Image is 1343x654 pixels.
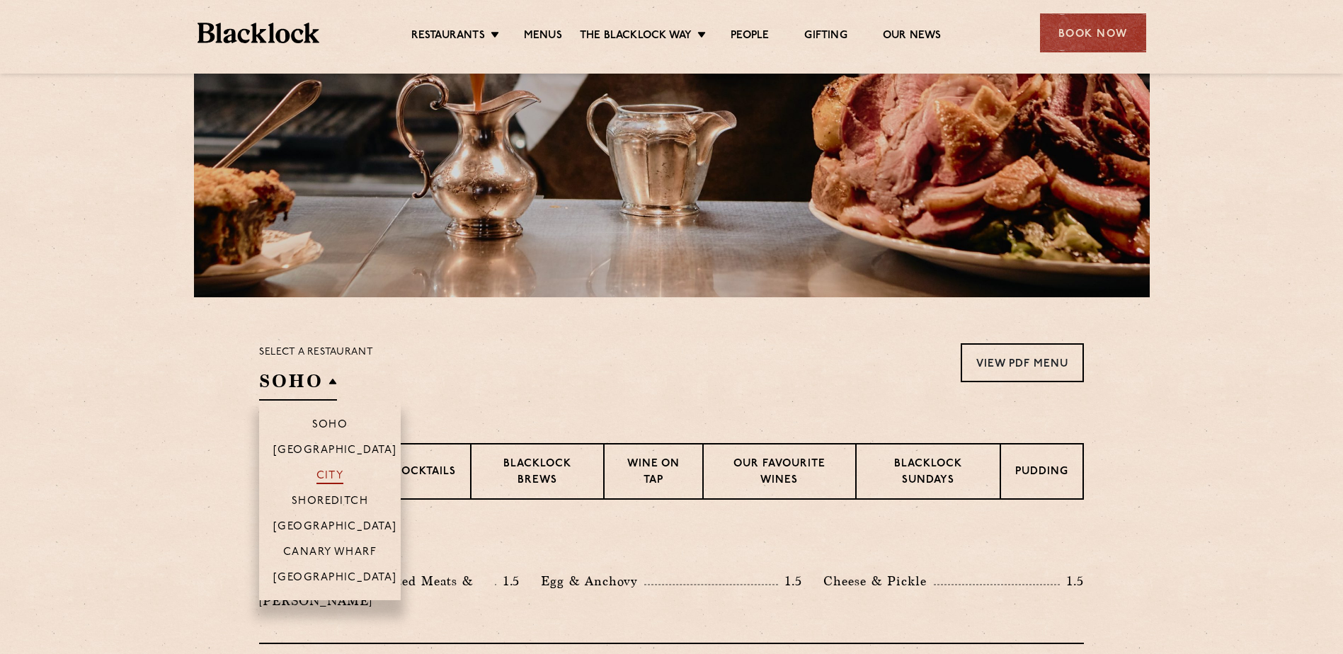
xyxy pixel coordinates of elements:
p: Cocktails [393,464,456,482]
p: Egg & Anchovy [541,571,644,591]
img: BL_Textured_Logo-footer-cropped.svg [198,23,320,43]
p: Shoreditch [292,495,369,510]
p: Blacklock Brews [486,457,589,490]
p: 1.5 [778,572,802,590]
a: Restaurants [411,29,485,45]
p: Soho [312,419,348,433]
a: View PDF Menu [961,343,1084,382]
p: Blacklock Sundays [871,457,985,490]
p: 1.5 [1060,572,1084,590]
a: People [731,29,769,45]
p: Pudding [1015,464,1068,482]
a: Menus [524,29,562,45]
p: Select a restaurant [259,343,373,362]
p: Our favourite wines [718,457,840,490]
a: Our News [883,29,942,45]
p: City [316,470,344,484]
p: Wine on Tap [619,457,688,490]
a: The Blacklock Way [580,29,692,45]
h3: Pre Chop Bites [259,535,1084,553]
div: Book Now [1040,13,1146,52]
h2: SOHO [259,369,337,401]
a: Gifting [804,29,847,45]
p: Canary Wharf [283,546,377,561]
p: [GEOGRAPHIC_DATA] [273,521,397,535]
p: Cheese & Pickle [823,571,934,591]
p: [GEOGRAPHIC_DATA] [273,444,397,459]
p: [GEOGRAPHIC_DATA] [273,572,397,586]
p: 1.5 [496,572,520,590]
